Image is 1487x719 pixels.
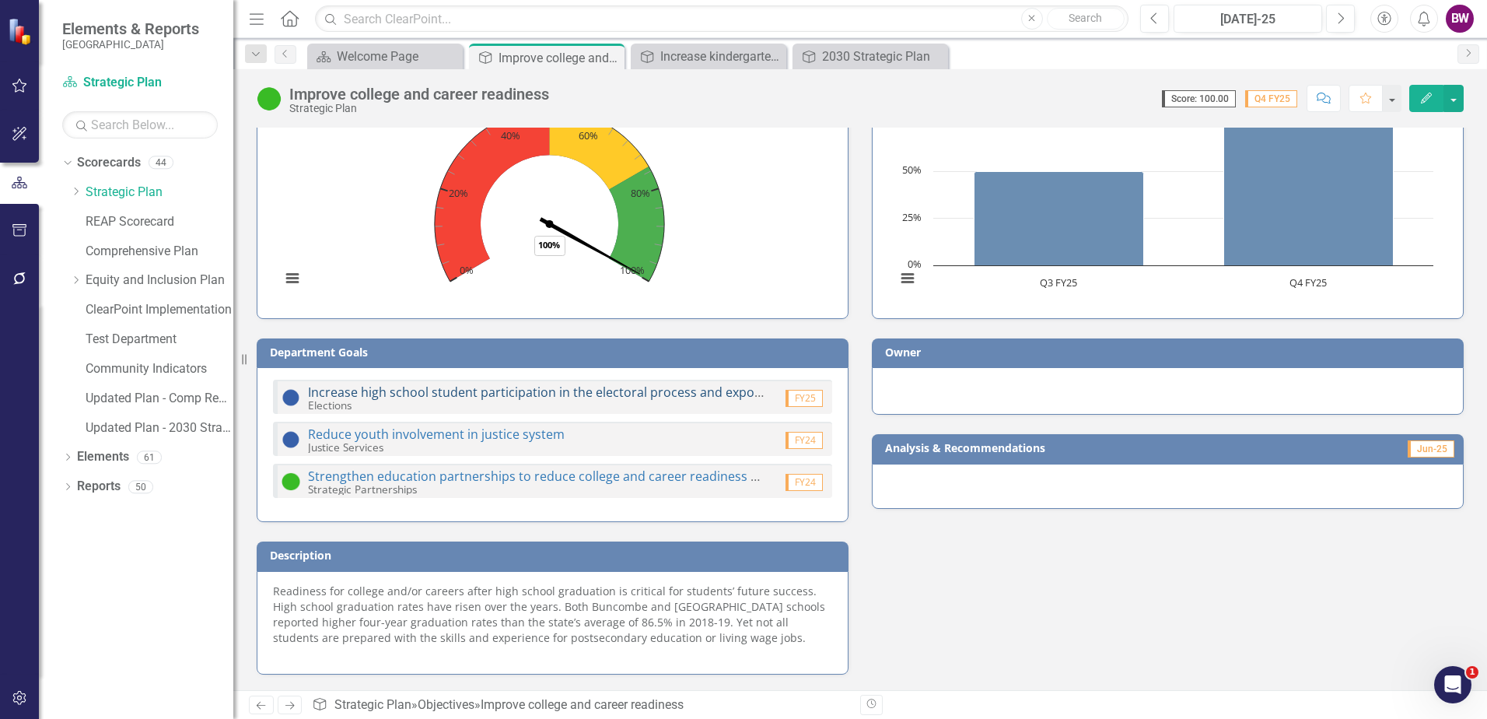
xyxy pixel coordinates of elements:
[86,301,233,319] a: ClearPoint Implementation
[86,243,233,261] a: Comprehensive Plan
[1408,440,1454,458] span: Jun-25
[822,47,944,66] div: 2030 Strategic Plan
[1179,10,1317,29] div: [DATE]-25
[86,331,233,349] a: Test Department
[418,697,474,712] a: Objectives
[1446,5,1474,33] button: BW
[86,419,233,437] a: Updated Plan - 2030 Strategic Plan
[538,239,560,251] text: 100%
[270,549,841,561] h3: Description
[1289,275,1327,289] text: Q4 FY25
[308,384,963,401] a: Increase high school student participation in the electoral process and expose students to a care...
[282,388,300,407] img: No Information
[308,426,565,443] a: Reduce youth involvement in justice system
[974,171,1144,265] path: Q3 FY25, 49.78022. % of Target Aggregation.
[888,69,1447,303] div: Chart. Highcharts interactive chart.
[77,478,121,496] a: Reports
[1174,5,1322,33] button: [DATE]-25
[149,156,173,170] div: 44
[902,163,922,177] text: 50%
[86,184,233,202] a: Strategic Plan
[540,217,641,275] path: 99.56044. % of Target Aggregation.
[334,697,411,712] a: Strategic Plan
[289,103,549,114] div: Strategic Plan
[785,390,823,407] span: FY25
[86,272,233,289] a: Equity and Inclusion Plan
[62,111,218,139] input: Search Below...
[311,47,459,66] a: Welcome Page
[631,186,650,200] text: 80%
[86,213,233,231] a: REAP Scorecard
[337,47,459,66] div: Welcome Page
[62,38,199,51] small: [GEOGRAPHIC_DATA]
[257,86,282,111] img: On Target
[308,440,383,454] small: Justice Services
[128,480,153,493] div: 50
[270,346,841,358] h3: Department Goals
[449,186,468,200] text: 20%
[273,69,832,303] div: Current Period % of Target Achieved. Highcharts interactive chart.
[1466,666,1478,679] span: 1
[785,474,823,491] span: FY24
[785,432,823,449] span: FY24
[8,18,35,45] img: ClearPoint Strategy
[282,472,300,491] img: On Target
[273,584,832,649] p: Readiness for college and/or careers after high school graduation is critical for students’ futur...
[885,442,1324,454] h3: Analysis & Recommendations
[885,346,1456,358] h3: Owner
[1040,275,1077,289] text: Q3 FY25
[1162,90,1236,107] span: Score: 100.00
[77,154,141,172] a: Scorecards
[796,47,944,66] a: 2030 Strategic Plan
[77,448,129,466] a: Elements
[1047,8,1125,30] button: Search
[137,451,162,464] div: 61
[660,47,782,66] div: Increase kindergarten readiness
[282,430,300,449] img: No Information
[1245,90,1297,107] span: Q4 FY25
[635,47,782,66] a: Increase kindergarten readiness
[460,263,474,277] text: 0%
[620,263,645,277] text: 100%
[579,128,598,142] text: 60%
[481,697,684,712] div: Improve college and career readiness
[315,5,1128,33] input: Search ClearPoint...
[308,482,417,496] small: Strategic Partnerships
[273,69,826,303] svg: Interactive chart
[1069,12,1102,24] span: Search
[499,48,621,68] div: Improve college and career readiness
[308,398,352,412] small: Elections
[908,257,922,271] text: 0%
[897,268,918,289] button: View chart menu, Chart
[86,390,233,408] a: Updated Plan - Comp Reporting
[312,696,848,714] div: » »
[282,268,303,289] button: View chart menu, Current Period % of Target Achieved
[888,69,1441,303] svg: Interactive chart
[289,86,549,103] div: Improve college and career readiness
[86,360,233,378] a: Community Indicators
[1434,666,1471,703] iframe: Intercom live chat
[62,19,199,38] span: Elements & Reports
[62,74,218,92] a: Strategic Plan
[501,128,520,142] text: 40%
[308,468,778,485] a: Strengthen education partnerships to reduce college and career readiness gaps
[902,210,922,224] text: 25%
[1224,78,1394,265] path: Q4 FY25, 99.56044. % of Target Aggregation.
